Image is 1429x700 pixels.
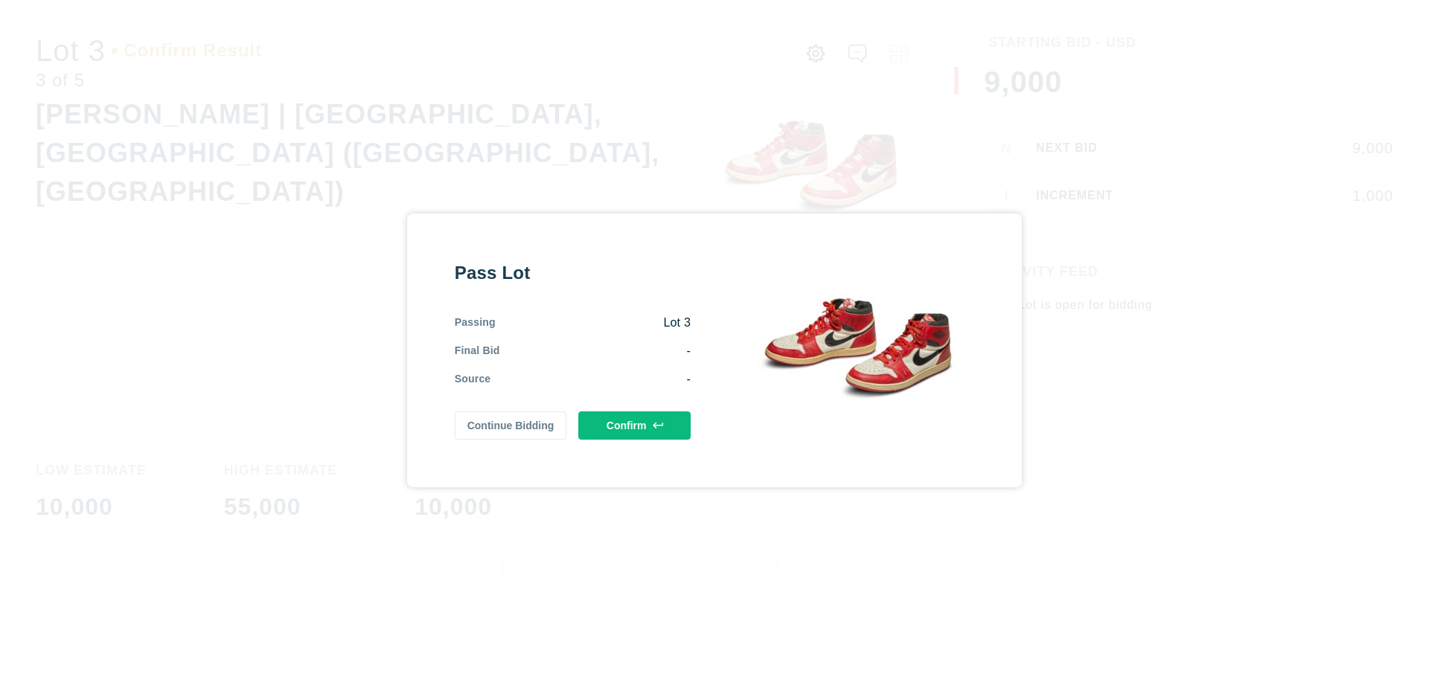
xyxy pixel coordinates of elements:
[455,411,567,440] button: Continue Bidding
[578,411,691,440] button: Confirm
[490,371,691,388] div: -
[455,371,491,388] div: Source
[500,343,691,359] div: -
[496,315,691,331] div: Lot 3
[455,315,496,331] div: Passing
[455,343,500,359] div: Final Bid
[455,261,691,285] div: Pass Lot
